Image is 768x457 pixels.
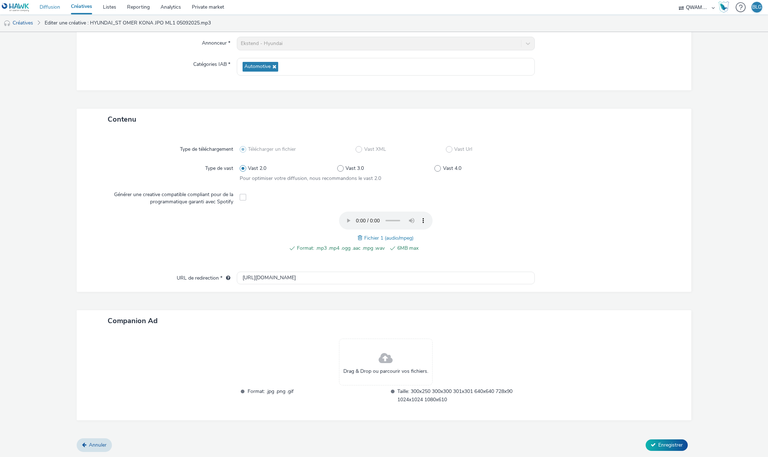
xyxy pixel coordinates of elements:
span: Vast 2.0 [248,165,266,172]
span: Companion Ad [108,316,158,326]
span: Taille: 300x250 300x300 301x301 640x640 728x90 1024x1024 1080x610 [397,387,535,404]
span: Drag & Drop ou parcourir vos fichiers. [343,368,428,375]
img: undefined Logo [2,3,30,12]
span: Vast 3.0 [345,165,364,172]
span: Vast XML [364,146,386,153]
span: Télécharger un fichier [248,146,296,153]
label: URL de redirection * [174,272,233,282]
img: audio [4,20,11,27]
input: url... [237,272,535,284]
span: Annuler [89,442,107,448]
a: Editer une créative : HYUNDAI_ST OMER KONA JPO ML1 05092025.mp3 [41,14,214,32]
span: Contenu [108,114,136,124]
label: Type de vast [202,162,236,172]
span: Enregistrer [658,442,683,448]
span: Format: .mp3 .mp4 .ogg .aac .mpg .wav [297,244,385,253]
span: Automotive [244,64,271,70]
img: Hawk Academy [718,1,729,13]
label: Type de téléchargement [177,143,236,153]
span: Fichier 1 (audio/mpeg) [364,235,414,241]
span: Pour optimiser votre diffusion, nous recommandons le vast 2.0 [240,175,381,182]
label: Générer une creative compatible compliant pour de la programmatique garanti avec Spotify [90,188,236,206]
a: Annuler [77,438,112,452]
a: Hawk Academy [718,1,732,13]
label: Catégories IAB * [190,58,233,68]
span: Format: .jpg .png .gif [248,387,385,404]
div: L'URL de redirection sera utilisée comme URL de validation avec certains SSP et ce sera l'URL de ... [222,275,230,282]
span: Vast Url [454,146,472,153]
div: BLG [752,2,762,13]
span: 6MB max [397,244,485,253]
span: Vast 4.0 [443,165,461,172]
label: Annonceur * [199,37,233,47]
button: Enregistrer [646,439,688,451]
